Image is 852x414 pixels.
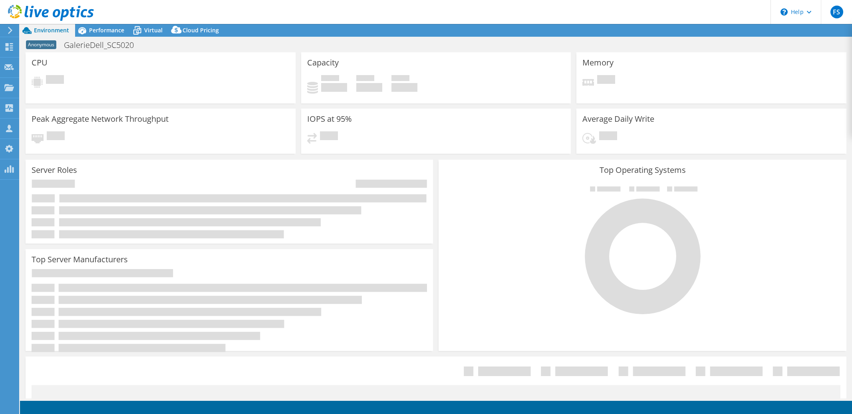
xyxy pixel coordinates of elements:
[144,26,163,34] span: Virtual
[89,26,124,34] span: Performance
[445,166,840,174] h3: Top Operating Systems
[320,131,338,142] span: Pending
[307,58,339,67] h3: Capacity
[582,115,654,123] h3: Average Daily Write
[32,115,169,123] h3: Peak Aggregate Network Throughput
[307,115,352,123] h3: IOPS at 95%
[391,83,417,92] h4: 0 GiB
[32,58,48,67] h3: CPU
[599,131,617,142] span: Pending
[26,40,56,49] span: Anonymous
[46,75,64,86] span: Pending
[781,8,788,16] svg: \n
[34,26,69,34] span: Environment
[391,75,409,83] span: Total
[321,75,339,83] span: Used
[597,75,615,86] span: Pending
[356,75,374,83] span: Free
[582,58,614,67] h3: Memory
[47,131,65,142] span: Pending
[183,26,219,34] span: Cloud Pricing
[32,166,77,174] h3: Server Roles
[60,41,146,50] h1: GalerieDell_SC5020
[321,83,347,92] h4: 0 GiB
[32,255,128,264] h3: Top Server Manufacturers
[830,6,843,18] span: FS
[356,83,382,92] h4: 0 GiB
